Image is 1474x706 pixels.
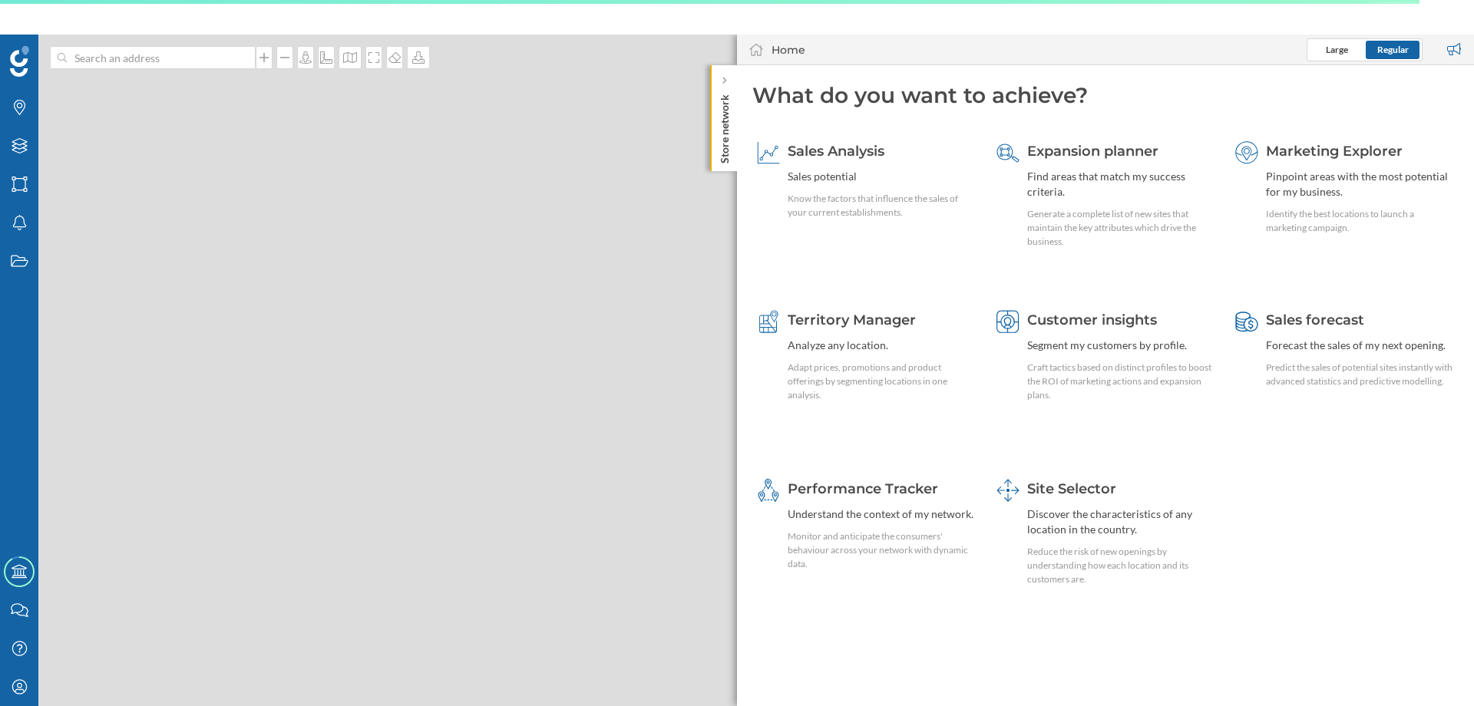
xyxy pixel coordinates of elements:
div: Understand the context of my network. [788,506,976,522]
div: Adapt prices, promotions and product offerings by segmenting locations in one analysis. [788,361,976,402]
div: What do you want to achieve? [752,81,1459,110]
img: Geoblink Logo [10,46,29,77]
span: Expansion planner [1027,143,1158,160]
img: territory-manager.svg [757,310,780,333]
img: monitoring-360.svg [757,479,780,502]
p: Store network [717,88,732,163]
div: Identify the best locations to launch a marketing campaign. [1266,207,1454,235]
span: Marketing Explorer [1266,143,1403,160]
div: Predict the sales of potential sites instantly with advanced statistics and predictive modelling. [1266,361,1454,388]
div: Home [772,42,805,58]
span: Site Selector [1027,480,1116,497]
span: Regular [1377,44,1409,55]
div: Reduce the risk of new openings by understanding how each location and its customers are. [1027,545,1215,586]
div: Generate a complete list of new sites that maintain the key attributes which drive the business. [1027,207,1215,249]
div: Know the factors that influence the sales of your current establishments. [788,192,976,219]
span: Sales forecast [1266,312,1364,328]
div: Analyze any location. [788,338,976,353]
span: Performance Tracker [788,480,938,497]
img: dashboards-manager.svg [996,479,1020,502]
img: sales-explainer.svg [757,141,780,164]
span: Territory Manager [788,312,916,328]
div: Find areas that match my success criteria. [1027,169,1215,200]
img: sales-forecast.svg [1235,310,1258,333]
div: Craft tactics based on distinct profiles to boost the ROI of marketing actions and expansion plans. [1027,361,1215,402]
div: Discover the characteristics of any location in the country. [1027,506,1215,537]
div: Monitor and anticipate the consumers' behaviour across your network with dynamic data. [788,529,976,571]
span: Customer insights [1027,312,1157,328]
div: Segment my customers by profile. [1027,338,1215,353]
img: explorer.svg [1235,141,1258,164]
img: customer-intelligence.svg [996,310,1020,333]
div: Forecast the sales of my next opening. [1266,338,1454,353]
span: Sales Analysis [788,143,884,160]
div: Pinpoint areas with the most potential for my business. [1266,169,1454,200]
div: Sales potential [788,169,976,184]
img: search-areas.svg [996,141,1020,164]
span: Large [1326,44,1348,55]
